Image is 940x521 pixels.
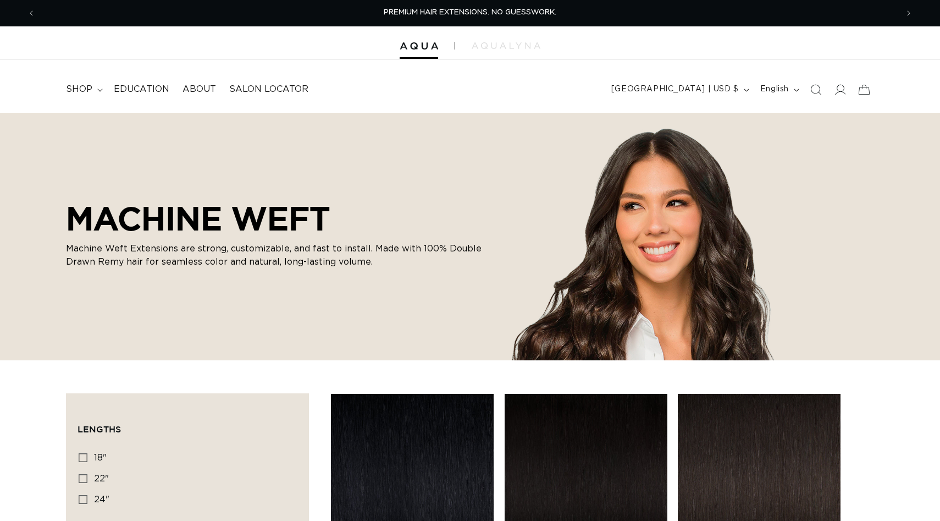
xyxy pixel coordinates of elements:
summary: Search [804,78,828,102]
span: 24" [94,495,109,504]
span: PREMIUM HAIR EXTENSIONS. NO GUESSWORK. [384,9,556,16]
span: 18" [94,453,107,462]
span: About [183,84,216,95]
button: Previous announcement [19,3,43,24]
a: Salon Locator [223,77,315,102]
span: Education [114,84,169,95]
span: 22" [94,474,109,483]
button: Next announcement [897,3,921,24]
summary: Lengths (0 selected) [78,405,297,445]
span: Lengths [78,424,121,434]
img: aqualyna.com [472,42,540,49]
button: [GEOGRAPHIC_DATA] | USD $ [605,79,754,100]
span: shop [66,84,92,95]
button: English [754,79,804,100]
span: Salon Locator [229,84,308,95]
img: Aqua Hair Extensions [400,42,438,50]
a: About [176,77,223,102]
p: Machine Weft Extensions are strong, customizable, and fast to install. Made with 100% Double Draw... [66,242,484,268]
summary: shop [59,77,107,102]
span: English [760,84,789,95]
h2: MACHINE WEFT [66,199,484,238]
a: Education [107,77,176,102]
span: [GEOGRAPHIC_DATA] | USD $ [611,84,739,95]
